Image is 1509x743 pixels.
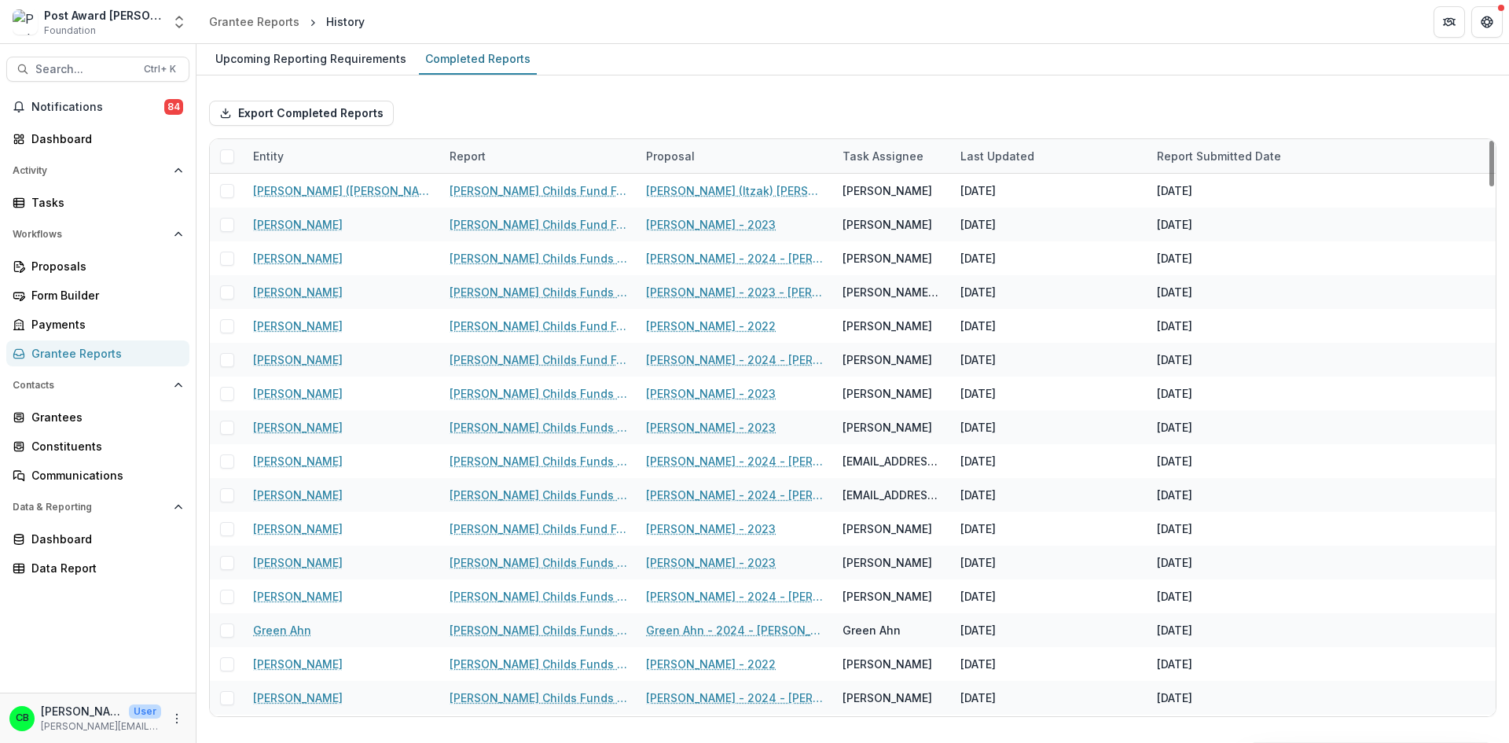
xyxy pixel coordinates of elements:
div: Ctrl + K [141,61,179,78]
a: [PERSON_NAME] Childs Funds Fellow’s Annual Progress Report [450,419,627,436]
div: [EMAIL_ADDRESS][DOMAIN_NAME] [843,487,942,503]
div: Post Award [PERSON_NAME] Childs Memorial Fund [44,7,162,24]
span: Activity [13,165,167,176]
a: [PERSON_NAME] Childs Funds Fellow’s Annual Progress Report [450,622,627,638]
div: [DATE] [960,588,996,605]
div: [DATE] [1157,453,1192,469]
span: 84 [164,99,183,115]
a: Green Ahn [253,622,311,638]
a: Proposals [6,253,189,279]
a: [PERSON_NAME] - 2024 - [PERSON_NAME] Childs Memorial Fund - Fellowship Application [646,690,824,706]
span: Workflows [13,229,167,240]
a: [PERSON_NAME] [253,656,343,672]
button: Get Help [1471,6,1503,38]
div: Report [440,139,637,173]
p: [PERSON_NAME][EMAIL_ADDRESS][PERSON_NAME][DOMAIN_NAME] [41,719,161,734]
div: Proposals [31,258,177,274]
span: Foundation [44,24,96,38]
a: [PERSON_NAME] - 2023 [646,419,776,436]
a: [PERSON_NAME] Childs Fund Fellowship Award Financial Expenditure Report [450,216,627,233]
a: [PERSON_NAME] - 2024 - [PERSON_NAME] Childs Memorial Fund - Fellowship Application [646,250,824,267]
div: [DATE] [960,656,996,672]
div: Christina Bruno [16,713,29,723]
a: [PERSON_NAME] [253,554,343,571]
div: [PERSON_NAME] [843,318,932,334]
a: [PERSON_NAME] Childs Funds Fellow’s Annual Progress Report [450,453,627,469]
button: Search... [6,57,189,82]
div: [PERSON_NAME] [843,419,932,436]
div: Form Builder [31,287,177,303]
a: Form Builder [6,282,189,308]
a: Constituents [6,433,189,459]
a: [PERSON_NAME] Childs Fund Fellowship Award Financial Expenditure Report [450,351,627,368]
div: Proposal [637,148,704,164]
button: Open entity switcher [168,6,190,38]
a: Dashboard [6,526,189,552]
a: [PERSON_NAME] [253,487,343,503]
div: [EMAIL_ADDRESS][DOMAIN_NAME] [843,453,942,469]
a: [PERSON_NAME] Childs Funds Fellow’s Annual Progress Report [450,284,627,300]
a: [PERSON_NAME] Childs Funds Fellow’s Annual Progress Report [450,554,627,571]
div: Report Submitted Date [1147,148,1291,164]
div: Proposal [637,139,833,173]
a: [PERSON_NAME] - 2023 [646,385,776,402]
div: [DATE] [1157,419,1192,436]
div: [DATE] [1157,520,1192,537]
div: [DATE] [1157,351,1192,368]
a: [PERSON_NAME] [253,588,343,605]
div: [DATE] [960,520,996,537]
a: [PERSON_NAME] - 2023 [646,216,776,233]
div: [DATE] [1157,284,1192,300]
div: [PERSON_NAME] [843,351,932,368]
button: Notifications84 [6,94,189,120]
div: Last Updated [951,148,1044,164]
span: Data & Reporting [13,502,167,513]
nav: breadcrumb [203,10,371,33]
a: [PERSON_NAME] - 2022 [646,318,776,334]
a: Tasks [6,189,189,215]
button: More [167,709,186,728]
div: [DATE] [1157,622,1192,638]
a: [PERSON_NAME] Childs Funds Fellow’s Annual Progress Report [450,656,627,672]
a: [PERSON_NAME] - 2022 [646,656,776,672]
a: [PERSON_NAME] (Itzak) [PERSON_NAME] - 2022 [646,182,824,199]
div: [DATE] [1157,318,1192,334]
div: [DATE] [1157,588,1192,605]
div: Grantee Reports [31,345,177,362]
p: [PERSON_NAME] [41,703,123,719]
button: Partners [1434,6,1465,38]
a: [PERSON_NAME] - 2024 - [PERSON_NAME] Childs Memorial Fund - Fellowship Application [646,453,824,469]
div: [PERSON_NAME] [843,690,932,706]
a: [PERSON_NAME] - 2023 - [PERSON_NAME] Childs Memorial Fund - Fellowship Application [646,284,824,300]
a: [PERSON_NAME] Childs Funds Fellow’s Annual Progress Report [450,690,627,706]
a: Grantees [6,404,189,430]
div: Task Assignee [833,139,951,173]
div: [DATE] [960,487,996,503]
p: User [129,704,161,719]
div: [DATE] [960,690,996,706]
a: [PERSON_NAME] Childs Funds Fellow’s Annual Progress Report [450,487,627,503]
div: Completed Reports [419,47,537,70]
a: Payments [6,311,189,337]
div: [DATE] [960,385,996,402]
a: [PERSON_NAME] [253,318,343,334]
div: Entity [244,148,293,164]
div: Entity [244,139,440,173]
div: [PERSON_NAME] [843,588,932,605]
a: [PERSON_NAME] Childs Fund Fellowship Award Financial Expenditure Report [450,182,627,199]
a: [PERSON_NAME] [253,453,343,469]
a: [PERSON_NAME] [253,351,343,368]
div: [PERSON_NAME][EMAIL_ADDRESS][DOMAIN_NAME][US_STATE] [843,284,942,300]
div: [DATE] [960,622,996,638]
a: [PERSON_NAME] - 2023 [646,520,776,537]
div: Dashboard [31,131,177,147]
a: [PERSON_NAME] - 2024 - [PERSON_NAME] Childs Memorial Fund - Fellowship Application [646,351,824,368]
div: [PERSON_NAME] [843,520,932,537]
div: [DATE] [960,318,996,334]
a: [PERSON_NAME] [253,284,343,300]
div: [DATE] [1157,250,1192,267]
a: [PERSON_NAME] - 2024 - [PERSON_NAME] Memorial Fund - Fellowship Application [646,487,824,503]
div: [DATE] [1157,656,1192,672]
